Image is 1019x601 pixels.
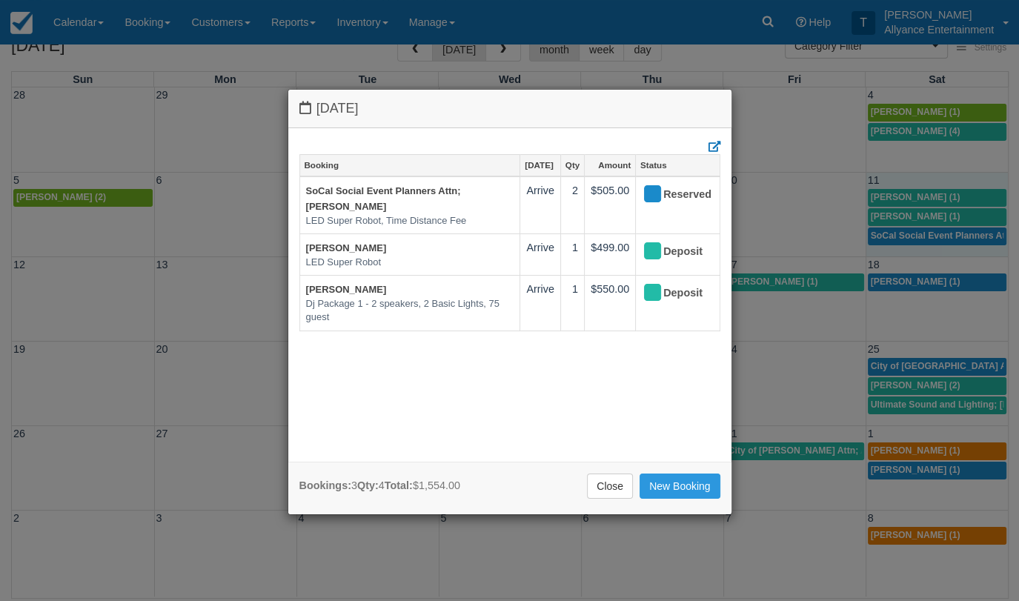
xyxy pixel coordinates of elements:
[585,176,636,233] td: $505.00
[299,479,351,491] strong: Bookings:
[561,155,584,176] a: Qty
[636,155,719,176] a: Status
[306,297,514,325] em: Dj Package 1 - 2 speakers, 2 Basic Lights, 75 guest
[520,155,560,176] a: [DATE]
[357,479,379,491] strong: Qty:
[642,282,700,305] div: Deposit
[642,183,700,207] div: Reserved
[306,256,514,270] em: LED Super Robot
[520,234,561,276] td: Arrive
[300,155,520,176] a: Booking
[560,276,584,331] td: 1
[585,155,635,176] a: Amount
[585,234,636,276] td: $499.00
[560,176,584,233] td: 2
[306,242,387,253] a: [PERSON_NAME]
[299,101,720,116] h4: [DATE]
[306,284,387,295] a: [PERSON_NAME]
[306,214,514,228] em: LED Super Robot, Time Distance Fee
[587,474,633,499] a: Close
[585,276,636,331] td: $550.00
[306,185,461,212] a: SoCal Social Event Planners Attn; [PERSON_NAME]
[642,240,700,264] div: Deposit
[299,478,460,494] div: 3 4 $1,554.00
[385,479,413,491] strong: Total:
[520,276,561,331] td: Arrive
[560,234,584,276] td: 1
[520,176,561,233] td: Arrive
[640,474,720,499] a: New Booking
